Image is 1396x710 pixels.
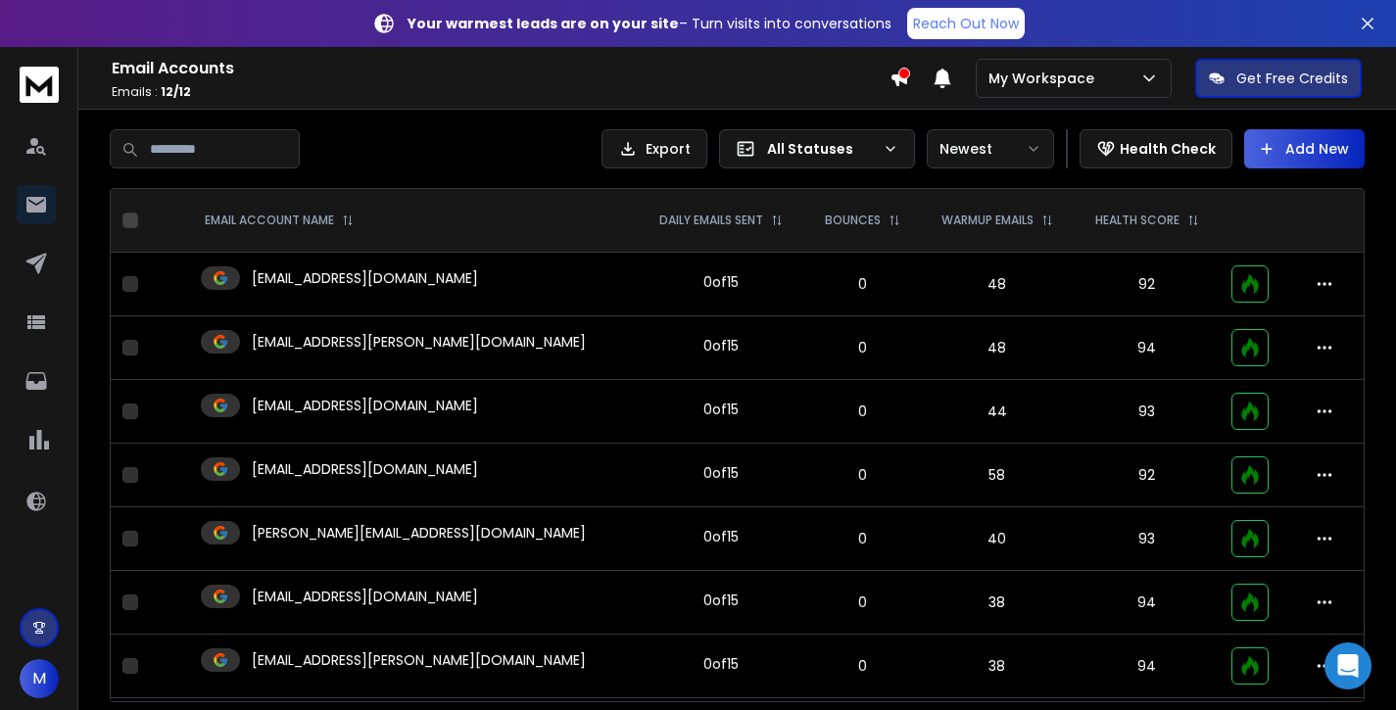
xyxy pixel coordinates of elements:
p: HEALTH SCORE [1095,213,1179,228]
td: 44 [920,380,1074,444]
button: M [20,659,59,698]
p: [EMAIL_ADDRESS][DOMAIN_NAME] [252,396,478,415]
td: 93 [1075,507,1221,571]
p: 0 [817,338,909,357]
p: [PERSON_NAME][EMAIL_ADDRESS][DOMAIN_NAME] [252,523,586,543]
p: 0 [817,529,909,548]
p: Health Check [1120,139,1216,159]
td: 40 [920,507,1074,571]
div: 0 of 15 [703,654,739,674]
td: 94 [1075,635,1221,698]
td: 38 [920,571,1074,635]
p: [EMAIL_ADDRESS][DOMAIN_NAME] [252,459,478,479]
p: All Statuses [767,139,875,159]
div: Open Intercom Messenger [1324,642,1372,689]
td: 48 [920,253,1074,316]
button: Get Free Credits [1195,59,1362,98]
p: 0 [817,592,909,612]
p: 0 [817,274,909,294]
td: 92 [1075,444,1221,507]
p: – Turn visits into conversations [408,14,891,33]
p: [EMAIL_ADDRESS][PERSON_NAME][DOMAIN_NAME] [252,650,586,670]
button: Export [602,129,707,168]
div: 0 of 15 [703,272,739,292]
td: 94 [1075,316,1221,380]
td: 92 [1075,253,1221,316]
div: 0 of 15 [703,400,739,419]
p: [EMAIL_ADDRESS][DOMAIN_NAME] [252,587,478,606]
div: 0 of 15 [703,463,739,483]
div: 0 of 15 [703,527,739,546]
p: 0 [817,465,909,485]
button: Add New [1244,129,1365,168]
p: Get Free Credits [1236,69,1348,88]
a: Reach Out Now [907,8,1025,39]
div: EMAIL ACCOUNT NAME [205,213,354,228]
p: [EMAIL_ADDRESS][DOMAIN_NAME] [252,268,478,288]
p: My Workspace [988,69,1102,88]
td: 93 [1075,380,1221,444]
div: 0 of 15 [703,591,739,610]
td: 58 [920,444,1074,507]
td: 38 [920,635,1074,698]
strong: Your warmest leads are on your site [408,14,679,33]
td: 94 [1075,571,1221,635]
p: WARMUP EMAILS [941,213,1034,228]
td: 48 [920,316,1074,380]
span: 12 / 12 [161,83,191,100]
p: DAILY EMAILS SENT [659,213,763,228]
p: BOUNCES [825,213,881,228]
p: 0 [817,402,909,421]
h1: Email Accounts [112,57,890,80]
button: Newest [927,129,1054,168]
p: [EMAIL_ADDRESS][PERSON_NAME][DOMAIN_NAME] [252,332,586,352]
img: logo [20,67,59,103]
button: Health Check [1080,129,1232,168]
p: 0 [817,656,909,676]
p: Emails : [112,84,890,100]
div: 0 of 15 [703,336,739,355]
p: Reach Out Now [913,14,1019,33]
